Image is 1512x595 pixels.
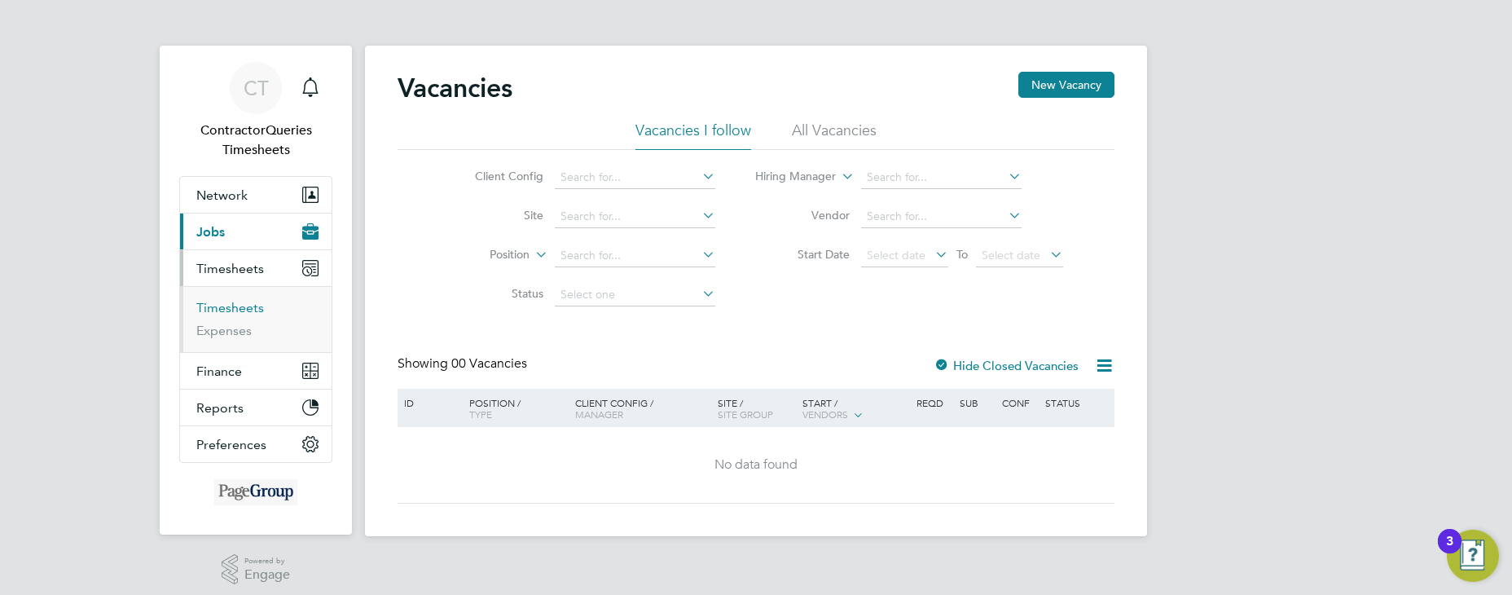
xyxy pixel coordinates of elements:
[196,300,264,315] a: Timesheets
[756,247,850,262] label: Start Date
[1446,541,1453,562] div: 3
[1447,530,1499,582] button: Open Resource Center, 3 new notifications
[179,479,332,505] a: Go to home page
[742,169,836,185] label: Hiring Manager
[450,169,543,183] label: Client Config
[571,389,714,428] div: Client Config /
[222,554,291,585] a: Powered byEngage
[244,77,269,99] span: CT
[861,205,1022,228] input: Search for...
[214,479,297,505] img: michaelpageint-logo-retina.png
[398,72,512,104] h2: Vacancies
[998,389,1040,416] div: Conf
[1041,389,1112,416] div: Status
[400,389,457,416] div: ID
[160,46,352,535] nav: Main navigation
[196,437,266,452] span: Preferences
[180,214,332,249] button: Jobs
[180,353,332,389] button: Finance
[244,554,290,568] span: Powered by
[1018,72,1114,98] button: New Vacancy
[756,208,850,223] label: Vendor
[867,248,925,262] span: Select date
[802,408,848,421] span: Vendors
[400,456,1112,474] div: No data found
[398,355,530,372] div: Showing
[714,389,799,428] div: Site /
[635,121,751,150] li: Vacancies I follow
[244,568,290,582] span: Engage
[555,284,715,306] input: Select one
[196,364,242,379] span: Finance
[450,286,543,301] label: Status
[451,355,527,372] span: 00 Vacancies
[469,408,492,421] span: Type
[575,408,623,421] span: Manager
[180,177,332,213] button: Network
[982,248,1040,262] span: Select date
[555,166,715,189] input: Search for...
[934,358,1079,373] label: Hide Closed Vacancies
[180,426,332,462] button: Preferences
[912,389,955,416] div: Reqd
[792,121,877,150] li: All Vacancies
[798,389,912,430] div: Start /
[436,247,530,263] label: Position
[196,224,225,240] span: Jobs
[457,389,571,428] div: Position /
[718,408,773,421] span: Site Group
[861,166,1022,189] input: Search for...
[180,250,332,286] button: Timesheets
[180,286,332,352] div: Timesheets
[555,205,715,228] input: Search for...
[555,245,715,267] input: Search for...
[196,400,244,416] span: Reports
[196,323,252,338] a: Expenses
[180,390,332,425] button: Reports
[179,121,332,160] span: ContractorQueries Timesheets
[952,244,973,265] span: To
[196,187,248,203] span: Network
[196,261,264,276] span: Timesheets
[956,389,998,416] div: Sub
[179,62,332,160] a: CTContractorQueries Timesheets
[450,208,543,223] label: Site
